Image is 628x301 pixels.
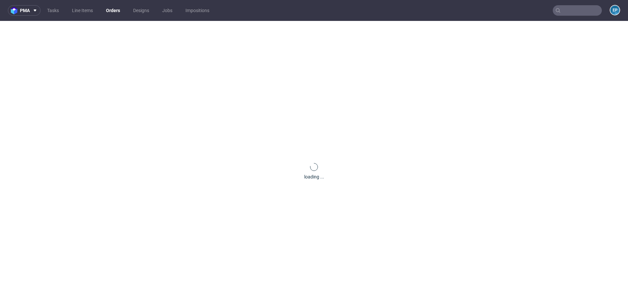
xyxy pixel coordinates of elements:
span: pma [20,8,30,13]
div: loading ... [304,174,324,180]
img: logo [11,7,20,14]
button: pma [8,5,41,16]
a: Impositions [182,5,213,16]
a: Jobs [158,5,176,16]
figcaption: EP [610,6,619,15]
a: Designs [129,5,153,16]
a: Orders [102,5,124,16]
a: Line Items [68,5,97,16]
a: Tasks [43,5,63,16]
